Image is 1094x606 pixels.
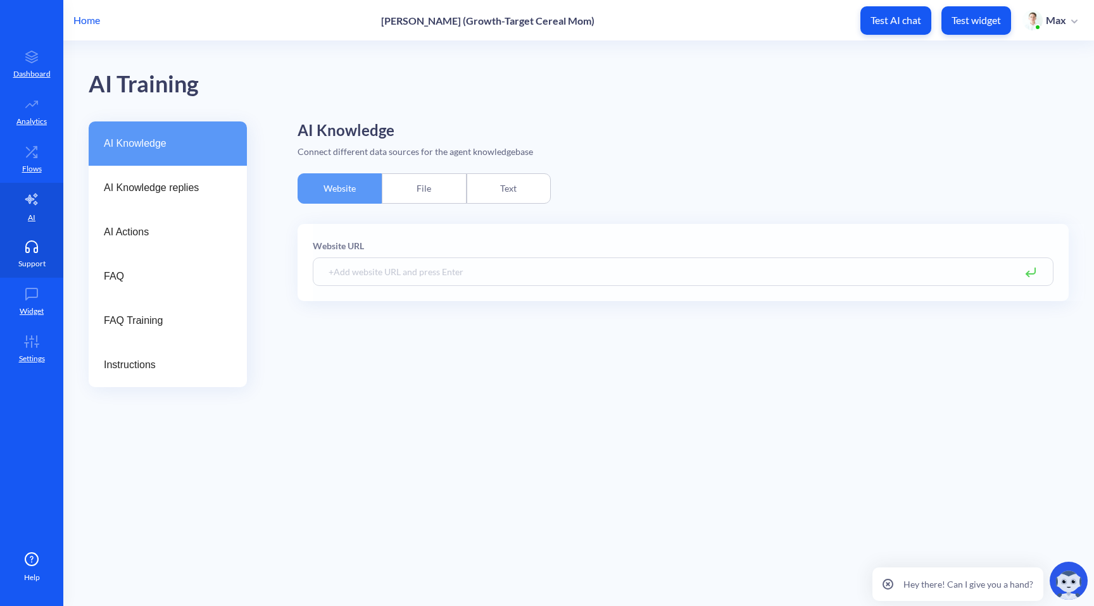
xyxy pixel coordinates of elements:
h2: AI Knowledge [298,121,1069,140]
div: AI Training [89,66,199,102]
p: [PERSON_NAME] (Growth-Target Cereal Mom) [381,15,594,27]
span: Help [24,572,40,583]
p: Test AI chat [871,14,921,27]
p: AI [28,212,35,223]
a: AI Actions [89,210,247,254]
img: copilot-icon.svg [1050,562,1088,600]
button: Test widget [941,6,1011,35]
a: AI Knowledge replies [89,166,247,210]
p: Test widget [952,14,1001,27]
p: Analytics [16,116,47,127]
span: AI Actions [104,225,222,240]
span: AI Knowledge replies [104,180,222,195]
a: FAQ [89,254,247,299]
span: Instructions [104,357,222,373]
p: Max [1046,13,1066,27]
span: FAQ Training [104,313,222,328]
p: Hey there! Can I give you a hand? [903,578,1033,591]
p: Settings [19,353,45,364]
a: Instructions [89,343,247,387]
img: user photo [1022,10,1043,30]
button: Test AI chat [860,6,931,35]
p: Dashboard [13,68,51,80]
p: Widget [20,306,44,317]
button: user photoMax [1016,9,1084,32]
div: Website [298,173,382,204]
div: Text [467,173,551,204]
div: File [382,173,466,204]
a: FAQ Training [89,299,247,343]
p: Flows [22,163,42,175]
div: Connect different data sources for the agent knowledgebase [298,145,1069,158]
p: Support [18,258,46,269]
p: Home [73,13,100,28]
a: AI Knowledge [89,121,247,166]
span: AI Knowledge [104,136,222,151]
span: FAQ [104,269,222,284]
